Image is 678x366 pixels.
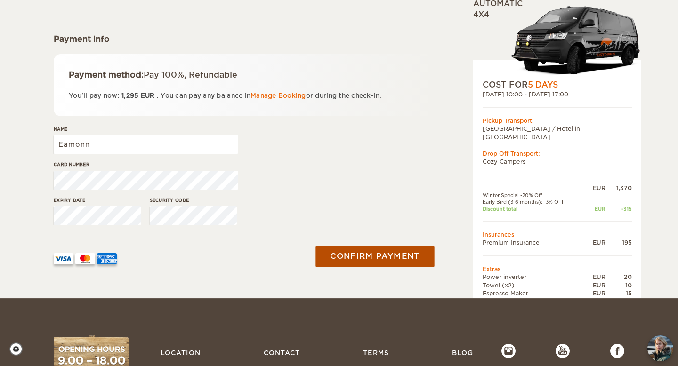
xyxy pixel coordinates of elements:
div: [DATE] 10:00 - [DATE] 17:00 [483,90,632,98]
label: Expiry date [54,197,141,204]
td: [GEOGRAPHIC_DATA] / Hotel in [GEOGRAPHIC_DATA] [483,125,632,141]
span: 1,295 [121,92,138,99]
div: EUR [584,184,605,192]
img: mastercard [75,253,95,264]
img: Freyja at Cozy Campers [647,335,673,361]
td: Insurances [483,231,632,239]
a: Blog [447,344,478,362]
p: You'll pay now: . You can pay any balance in or during the check-in. [69,90,418,101]
span: EUR [141,92,155,99]
img: AMEX [97,253,117,264]
a: Cookie settings [9,342,29,356]
td: Towel (x2) [483,281,584,289]
div: EUR [584,205,605,212]
img: stor-langur-4.png [511,1,641,79]
a: Terms [358,344,394,362]
span: Pay 100%, Refundable [144,70,237,80]
td: Extras [483,265,632,273]
div: Pickup Transport: [483,117,632,125]
button: chat-button [647,335,673,361]
button: Confirm payment [315,246,434,267]
span: 5 Days [528,80,558,89]
div: 10 [605,281,632,289]
div: 20 [605,273,632,281]
a: Manage Booking [250,92,306,99]
div: EUR [584,239,605,247]
td: Winter Special -20% Off [483,192,584,199]
label: Card number [54,161,238,168]
td: Power inverter [483,273,584,281]
div: EUR [584,273,605,281]
div: 195 [605,239,632,247]
label: Name [54,126,238,133]
td: Espresso Maker [483,289,584,297]
td: Cozy Campers [483,157,632,165]
div: 15 [605,289,632,297]
div: 1,370 [605,184,632,192]
div: COST FOR [483,79,632,90]
div: Drop Off Transport: [483,149,632,157]
div: EUR [584,289,605,297]
td: Premium Insurance [483,239,584,247]
td: Discount total [483,205,584,212]
td: Early Bird (3-6 months): -3% OFF [483,199,584,205]
img: VISA [54,253,73,264]
a: Location [156,344,205,362]
label: Security code [150,197,237,204]
div: -315 [605,205,632,212]
div: Payment info [54,33,433,45]
div: EUR [584,281,605,289]
a: Contact [259,344,305,362]
div: Payment method: [69,69,418,80]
